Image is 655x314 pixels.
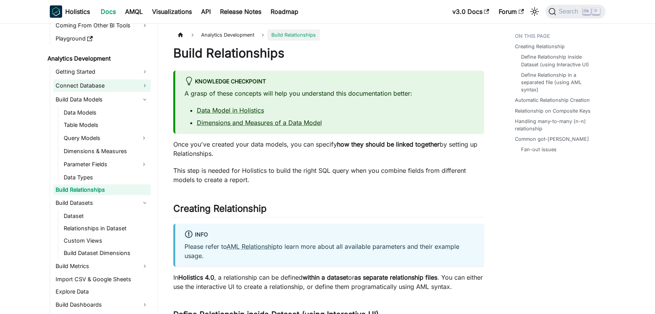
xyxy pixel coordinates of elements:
[227,243,277,250] a: AML Relationship
[184,89,475,98] p: A grasp of these concepts will help you understand this documentation better:
[556,8,583,15] span: Search
[53,274,151,285] a: Import CSV & Google Sheets
[184,242,475,260] p: Please refer to to learn more about all available parameters and their example usage.
[267,29,320,41] span: Build Relationships
[354,273,437,281] strong: as separate relationship files
[196,5,215,18] a: API
[61,235,151,246] a: Custom Views
[61,107,151,118] a: Data Models
[53,184,151,195] a: Build Relationships
[53,66,151,78] a: Getting Started
[173,46,484,61] h1: Build Relationships
[173,203,484,218] h2: Creating Relationship
[592,8,600,15] kbd: K
[197,29,258,41] span: Analytics Development
[137,158,151,171] button: Expand sidebar category 'Parameter Fields'
[545,5,605,19] button: Search (Ctrl+K)
[184,77,475,87] div: Knowledge Checkpoint
[178,273,214,281] strong: Holistics 4.0
[173,29,188,41] a: Home page
[53,93,151,106] a: Build Data Models
[528,5,541,18] button: Switch between dark and light mode (currently light mode)
[45,53,151,64] a: Analytics Development
[61,120,151,130] a: Table Models
[61,132,137,144] a: Query Models
[521,71,598,94] a: Define Relationship in a separated file (using AML syntax)
[197,119,322,127] a: Dimensions and Measures of a Data Model
[515,107,591,115] a: Relationship on Composite Keys
[53,19,151,32] a: Coming From Other BI Tools
[120,5,147,18] a: AMQL
[53,260,151,272] a: Build Metrics
[50,5,62,18] img: Holistics
[515,118,601,132] a: Handling many-to-many (n-n) relationship
[448,5,494,18] a: v3.0 Docs
[173,273,484,291] p: In , a relationship can be defined or . You can either use the interactive UI to create a relatio...
[521,146,557,153] a: Fan-out issues
[173,166,484,184] p: This step is needed for Holistics to build the right SQL query when you combine fields from diffe...
[197,106,264,114] a: Data Model in Holistics
[61,248,151,258] a: Build Dataset Dimensions
[215,5,266,18] a: Release Notes
[61,146,151,157] a: Dimensions & Measures
[515,96,590,104] a: Automatic Relationship Creation
[494,5,528,18] a: Forum
[303,273,348,281] strong: within a dataset
[521,53,598,68] a: Define Relationship inside Dataset (using Interactive UI)
[96,5,120,18] a: Docs
[184,230,475,240] div: info
[53,197,151,209] a: Build Datasets
[515,43,565,50] a: Creating Relationship
[137,132,151,144] button: Expand sidebar category 'Query Models'
[53,33,151,44] a: Playground
[53,286,151,297] a: Explore Data
[65,7,90,16] b: Holistics
[173,29,484,41] nav: Breadcrumbs
[266,5,303,18] a: Roadmap
[53,299,151,311] a: Build Dashboards
[53,79,151,92] a: Connect Database
[337,140,440,148] strong: how they should be linked together
[50,5,90,18] a: HolisticsHolistics
[61,172,151,183] a: Data Types
[173,140,484,158] p: Once you've created your data models, you can specify by setting up Relationships.
[515,135,589,143] a: Common got-[PERSON_NAME]
[42,23,158,314] nav: Docs sidebar
[61,158,137,171] a: Parameter Fields
[61,223,151,234] a: Relationships in Dataset
[61,211,151,221] a: Dataset
[147,5,196,18] a: Visualizations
